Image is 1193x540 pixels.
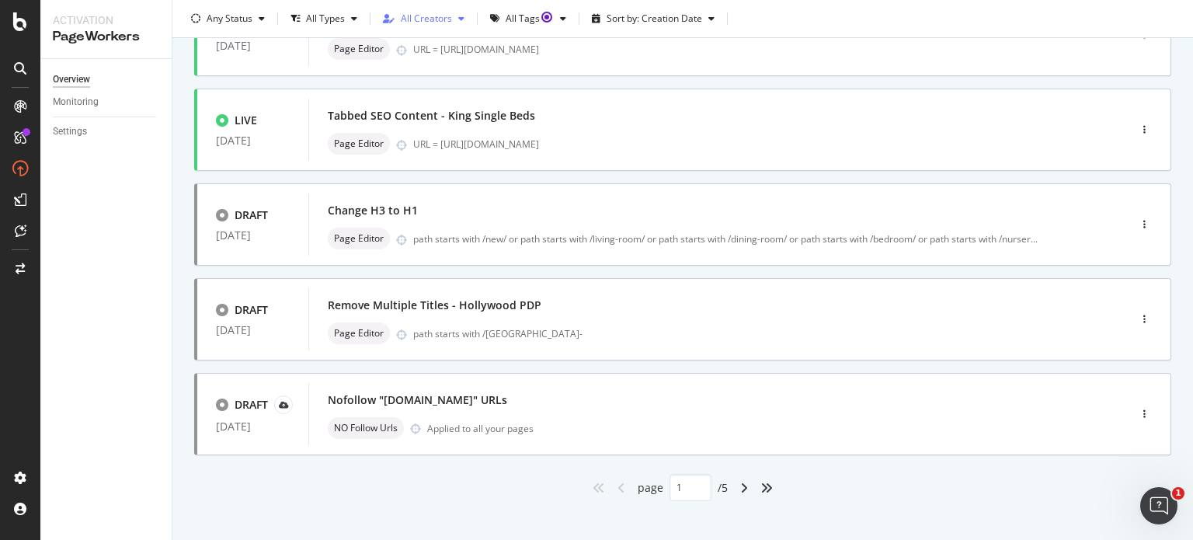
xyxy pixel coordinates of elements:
[306,14,345,23] div: All Types
[53,28,159,46] div: PageWorkers
[328,133,390,155] div: neutral label
[328,228,390,249] div: neutral label
[328,38,390,60] div: neutral label
[185,6,271,31] button: Any Status
[216,40,290,52] div: [DATE]
[334,329,384,338] span: Page Editor
[334,423,398,433] span: NO Follow Urls
[1172,487,1184,500] span: 1
[334,139,384,148] span: Page Editor
[53,124,161,140] a: Settings
[540,10,554,24] div: Tooltip anchor
[53,94,99,110] div: Monitoring
[586,476,611,500] div: angles-left
[216,420,290,433] div: [DATE]
[413,327,1063,340] div: path starts with /[GEOGRAPHIC_DATA]-
[53,71,161,88] a: Overview
[53,12,159,28] div: Activation
[1031,232,1038,246] span: ...
[334,234,384,243] span: Page Editor
[1140,487,1177,524] iframe: Intercom live chat
[506,14,554,23] div: All Tags
[235,113,257,128] div: LIVE
[216,229,290,242] div: [DATE]
[413,43,1063,56] div: URL = [URL][DOMAIN_NAME]
[638,474,728,501] div: page / 5
[484,6,572,31] button: All TagsTooltip anchor
[328,392,507,408] div: Nofollow "[DOMAIN_NAME]" URLs
[207,14,252,23] div: Any Status
[413,138,1063,151] div: URL = [URL][DOMAIN_NAME]
[328,322,390,344] div: neutral label
[586,6,721,31] button: Sort by: Creation Date
[53,124,87,140] div: Settings
[611,476,631,500] div: angle-left
[216,324,290,336] div: [DATE]
[427,422,534,435] div: Applied to all your pages
[607,14,702,23] div: Sort by: Creation Date
[377,6,471,31] button: All Creators
[216,134,290,147] div: [DATE]
[328,298,541,313] div: Remove Multiple Titles - Hollywood PDP
[53,94,161,110] a: Monitoring
[235,397,268,413] div: DRAFT
[235,302,268,318] div: DRAFT
[284,6,363,31] button: All Types
[734,476,754,500] div: angle-right
[328,417,404,439] div: neutral label
[235,207,268,223] div: DRAFT
[413,232,1038,246] div: path starts with /new/ or path starts with /living-room/ or path starts with /dining-room/ or pat...
[328,108,535,124] div: Tabbed SEO Content - King Single Beds
[401,14,452,23] div: All Creators
[53,71,90,88] div: Overview
[754,476,779,500] div: angles-right
[328,203,418,218] div: Change H3 to H1
[334,44,384,54] span: Page Editor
